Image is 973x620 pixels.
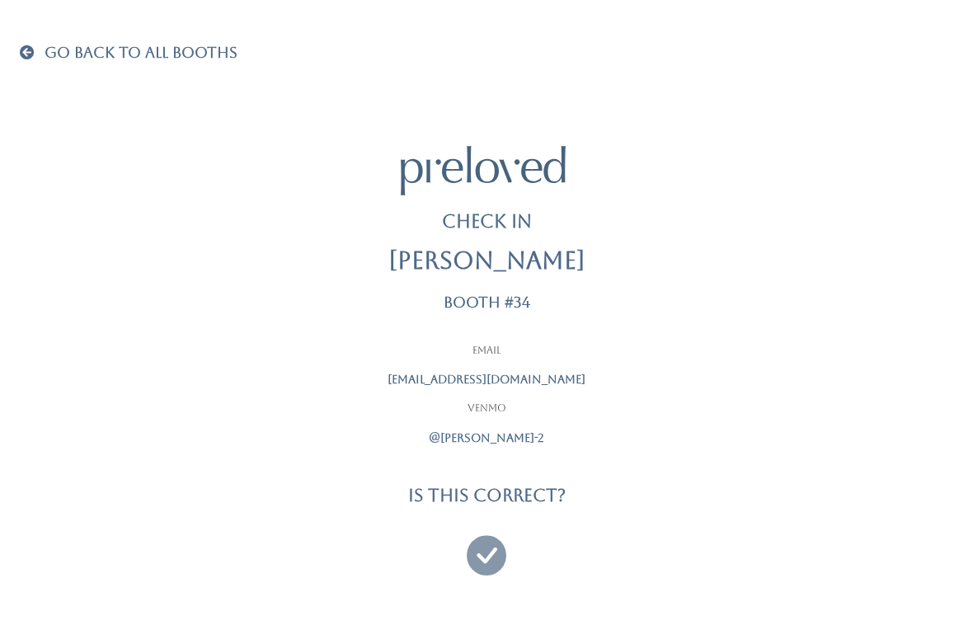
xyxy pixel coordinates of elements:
[20,45,237,62] a: Go Back To All Booths
[280,344,693,359] p: Email
[388,248,585,275] h2: [PERSON_NAME]
[444,294,530,311] p: Booth #34
[408,486,566,505] h4: Is this correct?
[280,371,693,388] p: [EMAIL_ADDRESS][DOMAIN_NAME]
[280,402,693,416] p: Venmo
[401,146,566,195] img: preloved logo
[442,209,532,235] p: Check In
[45,44,237,61] span: Go Back To All Booths
[280,430,693,447] p: @[PERSON_NAME]-2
